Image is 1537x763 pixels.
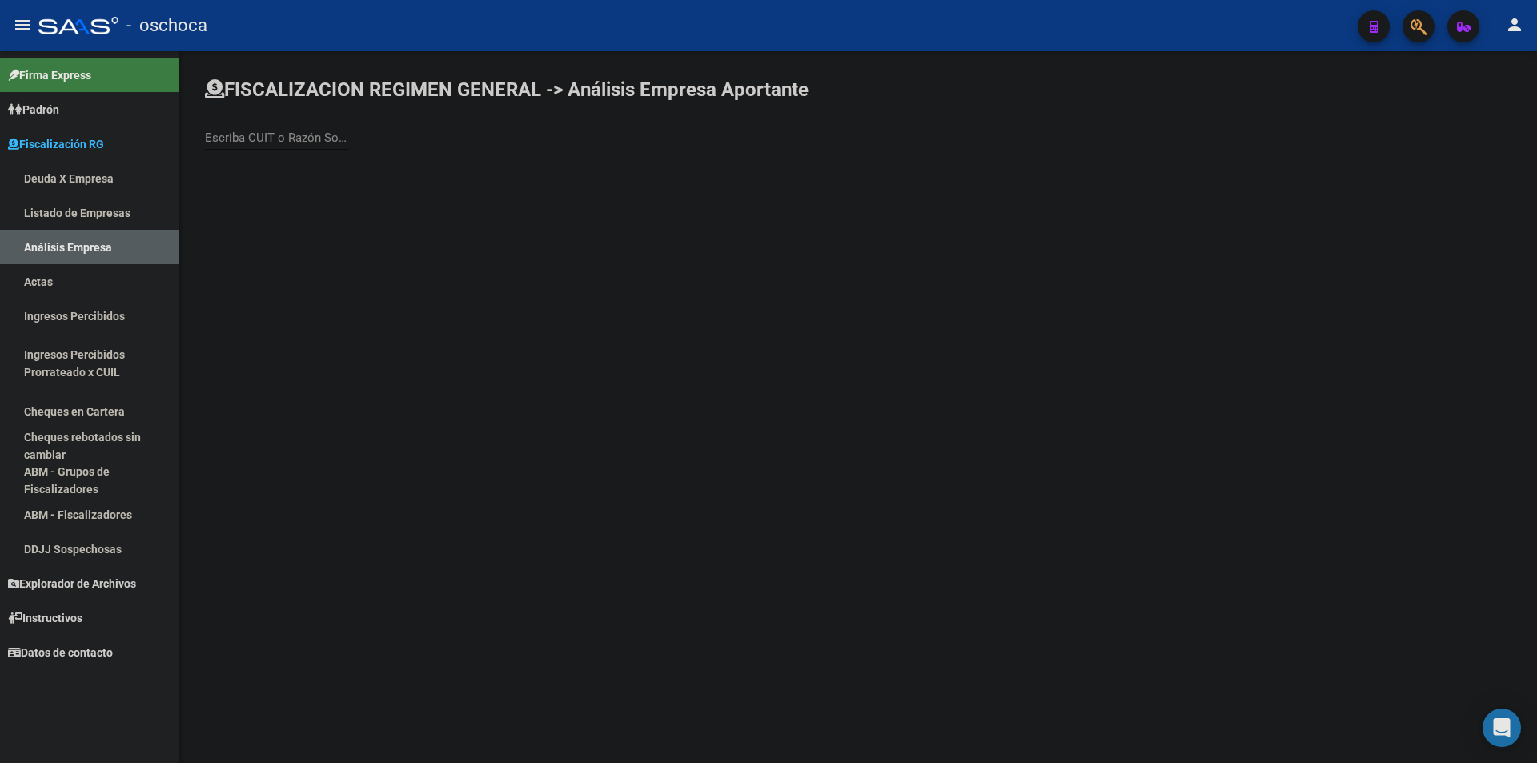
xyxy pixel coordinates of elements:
h1: FISCALIZACION REGIMEN GENERAL -> Análisis Empresa Aportante [205,77,809,102]
span: Fiscalización RG [8,135,104,153]
div: Open Intercom Messenger [1483,709,1521,747]
mat-icon: menu [13,15,32,34]
mat-icon: person [1505,15,1524,34]
span: Datos de contacto [8,644,113,661]
span: Instructivos [8,609,82,627]
span: Explorador de Archivos [8,575,136,592]
span: Padrón [8,101,59,118]
span: - oschoca [126,8,207,43]
span: Firma Express [8,66,91,84]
